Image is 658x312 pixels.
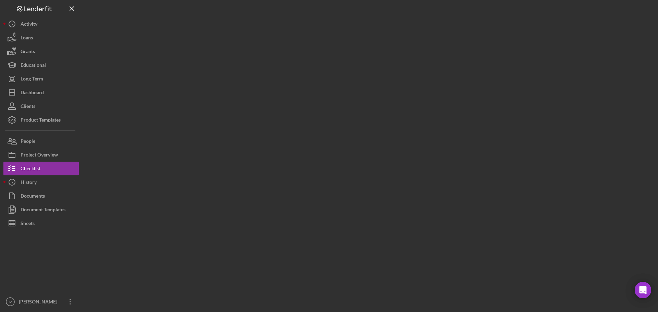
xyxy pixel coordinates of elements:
div: History [21,175,37,191]
button: Checklist [3,162,79,175]
button: Educational [3,58,79,72]
button: Long-Term [3,72,79,86]
button: Grants [3,45,79,58]
button: Document Templates [3,203,79,216]
div: Open Intercom Messenger [635,282,651,298]
div: People [21,134,35,150]
div: Grants [21,45,35,60]
button: Loans [3,31,79,45]
div: [PERSON_NAME] [17,295,62,310]
div: Documents [21,189,45,204]
div: Product Templates [21,113,61,128]
div: Educational [21,58,46,74]
button: Sheets [3,216,79,230]
button: Clients [3,99,79,113]
div: Checklist [21,162,40,177]
button: People [3,134,79,148]
text: IV [9,300,12,304]
div: Document Templates [21,203,65,218]
div: Long-Term [21,72,43,87]
button: Project Overview [3,148,79,162]
button: Dashboard [3,86,79,99]
div: Loans [21,31,33,46]
button: Documents [3,189,79,203]
div: Dashboard [21,86,44,101]
button: Product Templates [3,113,79,127]
div: Clients [21,99,35,115]
div: Activity [21,17,37,33]
button: History [3,175,79,189]
button: IV[PERSON_NAME] [3,295,79,309]
button: Activity [3,17,79,31]
div: Project Overview [21,148,58,163]
div: Sheets [21,216,35,232]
